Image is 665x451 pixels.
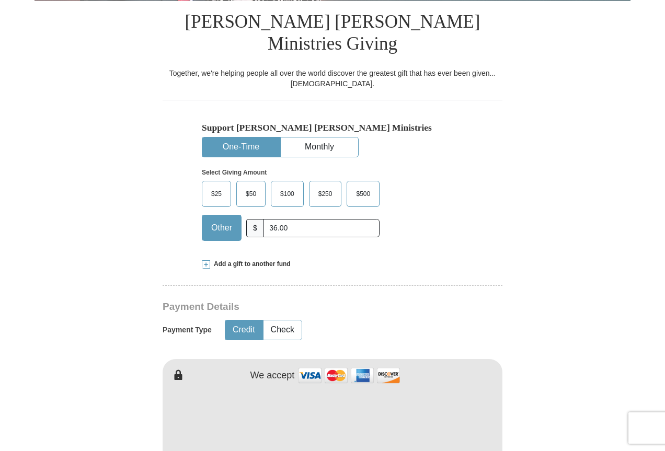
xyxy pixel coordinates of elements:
span: $ [246,219,264,237]
div: Together, we're helping people all over the world discover the greatest gift that has ever been g... [163,68,502,89]
span: $250 [313,186,338,202]
span: $50 [240,186,261,202]
h5: Support [PERSON_NAME] [PERSON_NAME] Ministries [202,122,463,133]
input: Other Amount [263,219,380,237]
button: Check [263,320,302,340]
button: One-Time [202,137,280,157]
span: Add a gift to another fund [210,260,291,269]
span: $500 [351,186,375,202]
button: Monthly [281,137,358,157]
span: $25 [206,186,227,202]
img: credit cards accepted [297,364,402,387]
strong: Select Giving Amount [202,169,267,176]
h5: Payment Type [163,326,212,334]
span: $100 [275,186,300,202]
h3: Payment Details [163,301,429,313]
h4: We accept [250,370,295,381]
button: Credit [225,320,262,340]
span: Other [206,220,237,236]
h1: [PERSON_NAME] [PERSON_NAME] Ministries Giving [163,1,502,68]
